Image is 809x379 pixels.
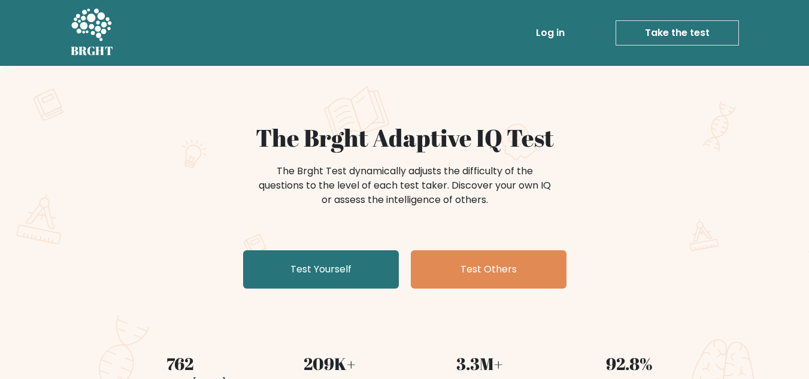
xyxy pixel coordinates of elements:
div: 3.3M+ [412,351,547,376]
div: 762 [113,351,248,376]
a: Test Yourself [243,250,399,289]
a: Log in [531,21,569,45]
a: Test Others [411,250,566,289]
h1: The Brght Adaptive IQ Test [113,123,697,152]
a: BRGHT [71,5,114,61]
div: 92.8% [562,351,697,376]
h5: BRGHT [71,44,114,58]
div: 209K+ [262,351,398,376]
a: Take the test [616,20,739,46]
div: The Brght Test dynamically adjusts the difficulty of the questions to the level of each test take... [255,164,555,207]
